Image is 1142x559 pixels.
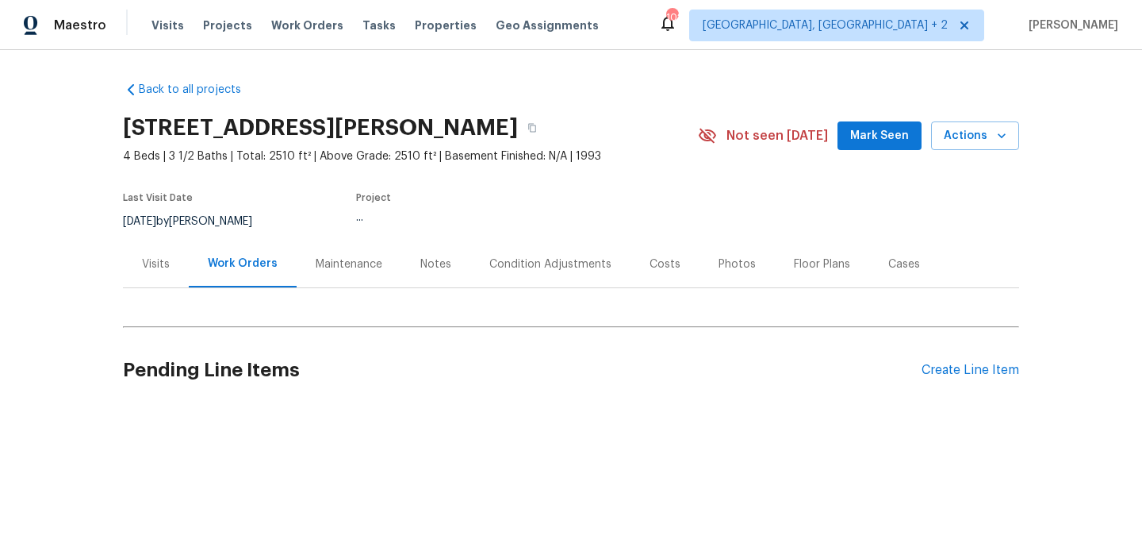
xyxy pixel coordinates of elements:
span: Tasks [362,20,396,31]
span: Projects [203,17,252,33]
span: [DATE] [123,216,156,227]
div: Visits [142,256,170,272]
span: Visits [151,17,184,33]
span: Project [356,193,391,202]
a: Back to all projects [123,82,275,98]
span: [GEOGRAPHIC_DATA], [GEOGRAPHIC_DATA] + 2 [703,17,948,33]
div: Work Orders [208,256,278,272]
div: 102 [666,10,677,25]
button: Copy Address [518,114,546,142]
span: Maestro [54,17,106,33]
div: Floor Plans [794,256,850,272]
span: Properties [415,17,477,33]
div: Photos [719,256,756,272]
span: Actions [944,126,1006,146]
div: Costs [650,256,680,272]
div: Create Line Item [922,363,1019,378]
span: Last Visit Date [123,193,193,202]
div: by [PERSON_NAME] [123,212,271,231]
div: Cases [888,256,920,272]
div: Maintenance [316,256,382,272]
div: ... [356,212,661,223]
h2: Pending Line Items [123,333,922,407]
span: 4 Beds | 3 1/2 Baths | Total: 2510 ft² | Above Grade: 2510 ft² | Basement Finished: N/A | 1993 [123,148,698,164]
div: Notes [420,256,451,272]
span: Mark Seen [850,126,909,146]
span: [PERSON_NAME] [1022,17,1118,33]
button: Actions [931,121,1019,151]
div: Condition Adjustments [489,256,611,272]
button: Mark Seen [837,121,922,151]
h2: [STREET_ADDRESS][PERSON_NAME] [123,120,518,136]
span: Not seen [DATE] [726,128,828,144]
span: Geo Assignments [496,17,599,33]
span: Work Orders [271,17,343,33]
